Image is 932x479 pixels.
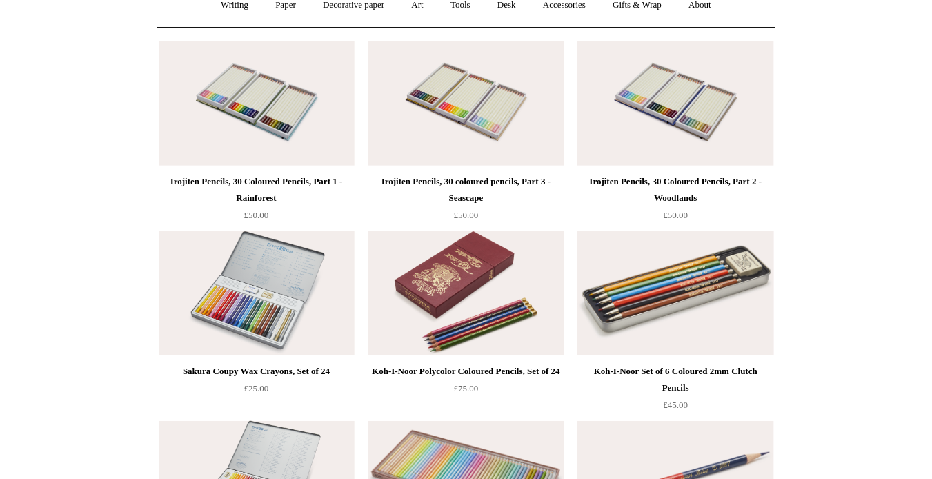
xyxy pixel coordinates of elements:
[368,41,564,166] a: Irojiten Pencils, 30 coloured pencils, Part 3 - Seascape Irojiten Pencils, 30 coloured pencils, P...
[454,383,479,393] span: £75.00
[368,173,564,230] a: Irojiten Pencils, 30 coloured pencils, Part 3 - Seascape £50.00
[577,231,773,355] img: Koh-I-Noor Set of 6 Coloured 2mm Clutch Pencils
[371,363,560,380] div: Koh-I-Noor Polycolor Coloured Pencils, Set of 24
[577,41,773,166] a: Irojiten Pencils, 30 Coloured Pencils, Part 2 - Woodlands Irojiten Pencils, 30 Coloured Pencils, ...
[581,363,770,396] div: Koh-I-Noor Set of 6 Coloured 2mm Clutch Pencils
[159,41,355,166] a: Irojiten Pencils, 30 Coloured Pencils, Part 1 - Rainforest Irojiten Pencils, 30 Coloured Pencils,...
[664,210,688,220] span: £50.00
[244,210,269,220] span: £50.00
[368,41,564,166] img: Irojiten Pencils, 30 coloured pencils, Part 3 - Seascape
[371,173,560,206] div: Irojiten Pencils, 30 coloured pencils, Part 3 - Seascape
[577,41,773,166] img: Irojiten Pencils, 30 Coloured Pencils, Part 2 - Woodlands
[368,231,564,355] img: Koh-I-Noor Polycolor Coloured Pencils, Set of 24
[162,363,351,380] div: Sakura Coupy Wax Crayons, Set of 24
[159,231,355,355] a: Sakura Coupy Wax Crayons, Set of 24 Sakura Coupy Wax Crayons, Set of 24
[368,231,564,355] a: Koh-I-Noor Polycolor Coloured Pencils, Set of 24 Koh-I-Noor Polycolor Coloured Pencils, Set of 24
[162,173,351,206] div: Irojiten Pencils, 30 Coloured Pencils, Part 1 - Rainforest
[577,363,773,420] a: Koh-I-Noor Set of 6 Coloured 2mm Clutch Pencils £45.00
[159,231,355,355] img: Sakura Coupy Wax Crayons, Set of 24
[581,173,770,206] div: Irojiten Pencils, 30 Coloured Pencils, Part 2 - Woodlands
[159,173,355,230] a: Irojiten Pencils, 30 Coloured Pencils, Part 1 - Rainforest £50.00
[159,363,355,420] a: Sakura Coupy Wax Crayons, Set of 24 £25.00
[159,41,355,166] img: Irojiten Pencils, 30 Coloured Pencils, Part 1 - Rainforest
[368,363,564,420] a: Koh-I-Noor Polycolor Coloured Pencils, Set of 24 £75.00
[664,400,688,410] span: £45.00
[577,231,773,355] a: Koh-I-Noor Set of 6 Coloured 2mm Clutch Pencils Koh-I-Noor Set of 6 Coloured 2mm Clutch Pencils
[454,210,479,220] span: £50.00
[244,383,269,393] span: £25.00
[577,173,773,230] a: Irojiten Pencils, 30 Coloured Pencils, Part 2 - Woodlands £50.00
